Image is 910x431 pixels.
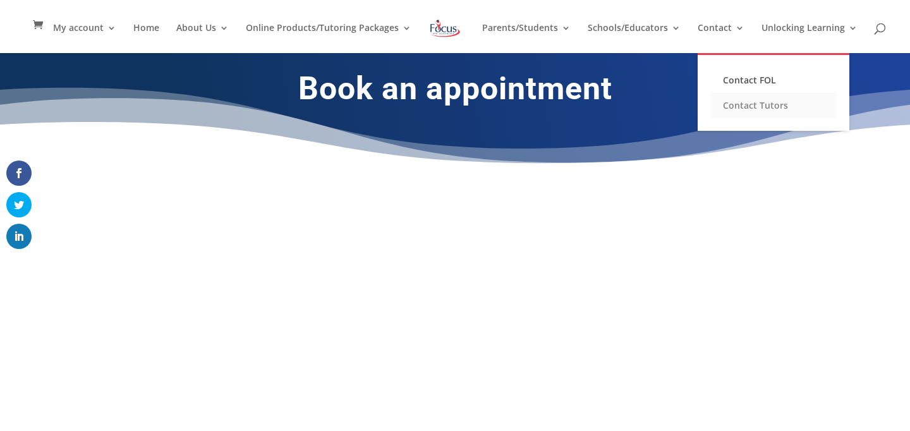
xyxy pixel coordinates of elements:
[761,23,858,53] a: Unlocking Learning
[698,23,744,53] a: Contact
[428,17,461,40] img: Focus on Learning
[588,23,681,53] a: Schools/Educators
[133,23,159,53] a: Home
[482,23,571,53] a: Parents/Students
[114,70,796,114] h1: Book an appointment
[53,23,116,53] a: My account
[246,23,411,53] a: Online Products/Tutoring Packages
[710,68,837,93] a: Contact FOL
[176,23,229,53] a: About Us
[710,93,837,118] a: Contact Tutors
